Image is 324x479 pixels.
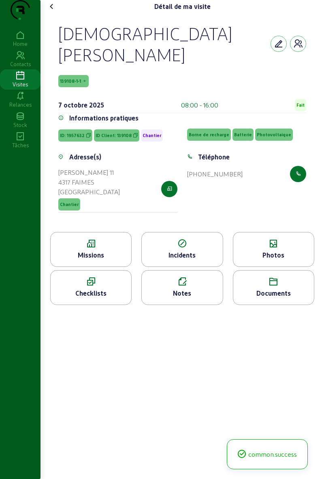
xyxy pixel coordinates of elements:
[69,152,101,162] div: Adresse(s)
[233,288,314,298] div: Documents
[60,202,79,207] span: Chantier
[143,133,161,138] span: Chantier
[187,169,243,179] div: [PHONE_NUMBER]
[198,152,230,162] div: Téléphone
[51,250,131,260] div: Missions
[142,250,222,260] div: Incidents
[189,132,229,137] span: Borne de recharge
[233,250,314,260] div: Photos
[237,449,298,459] div: common.success
[51,288,131,298] div: Checklists
[181,100,218,110] div: 08:00 - 16:00
[60,133,85,138] span: ID: 1957632
[58,177,120,187] div: 4317 FAIMES
[69,113,139,123] div: Informations pratiques
[234,132,252,137] span: Batterie
[58,23,271,65] div: [DEMOGRAPHIC_DATA][PERSON_NAME]
[58,168,120,177] div: [PERSON_NAME] 11
[296,102,305,108] span: Fait
[257,132,291,137] span: Photovoltaique
[58,187,120,197] div: [GEOGRAPHIC_DATA]
[60,78,81,84] span: 139108-1-1
[96,133,132,138] span: ID Client: 139108
[154,2,211,11] div: Détail de ma visite
[142,288,222,298] div: Notes
[58,100,104,110] div: 7 octobre 2025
